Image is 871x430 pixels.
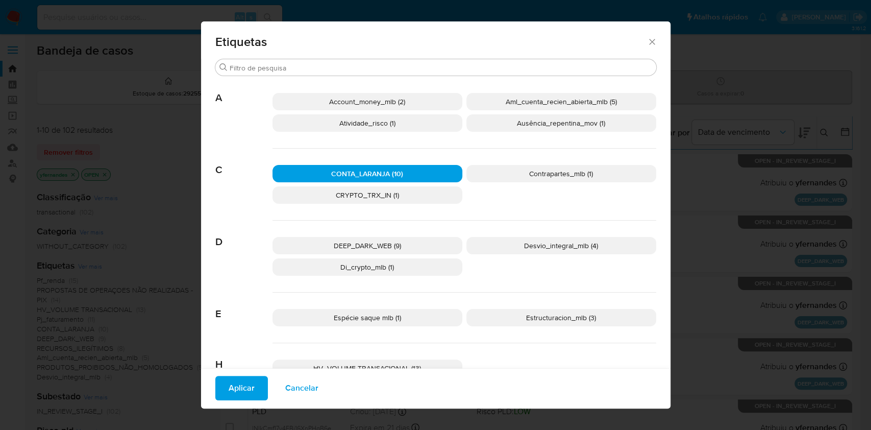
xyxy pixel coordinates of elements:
[529,169,593,179] span: Contrapartes_mlb (1)
[215,376,268,400] button: Aplicar
[517,118,605,128] span: Ausência_repentina_mov (1)
[466,309,656,326] div: Estructuracion_mlb (3)
[647,37,656,46] button: Fechar
[272,114,462,132] div: Atividade_risco (1)
[340,262,394,272] span: Di_crypto_mlb (1)
[272,93,462,110] div: Account_money_mlb (2)
[336,190,399,200] span: CRYPTO_TRX_IN (1)
[215,221,272,248] span: D
[334,313,401,323] span: Espécie saque mlb (1)
[524,241,598,251] span: Desvio_integral_mlb (4)
[272,237,462,254] div: DEEP_DARK_WEB (9)
[329,97,405,107] span: Account_money_mlb (2)
[526,313,596,323] span: Estructuracion_mlb (3)
[339,118,395,128] span: Atividade_risco (1)
[229,377,255,399] span: Aplicar
[334,241,401,251] span: DEEP_DARK_WEB (9)
[219,63,228,71] button: Buscar
[272,360,462,377] div: HV_VOLUME TRANSACIONAL (13)
[272,309,462,326] div: Espécie saque mlb (1)
[466,114,656,132] div: Ausência_repentina_mov (1)
[466,165,656,182] div: Contrapartes_mlb (1)
[215,36,648,48] span: Etiquetas
[466,237,656,254] div: Desvio_integral_mlb (4)
[272,186,462,204] div: CRYPTO_TRX_IN (1)
[506,97,617,107] span: Aml_cuenta_recien_abierta_mlb (5)
[285,377,318,399] span: Cancelar
[215,293,272,320] span: E
[230,63,652,73] input: Filtro de pesquisa
[272,165,462,182] div: CONTA_LARANJA (10)
[272,258,462,276] div: Di_crypto_mlb (1)
[215,149,272,176] span: C
[272,376,332,400] button: Cancelar
[313,363,421,373] span: HV_VOLUME TRANSACIONAL (13)
[331,169,403,179] span: CONTA_LARANJA (10)
[466,93,656,110] div: Aml_cuenta_recien_abierta_mlb (5)
[215,343,272,371] span: H
[215,77,272,104] span: A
